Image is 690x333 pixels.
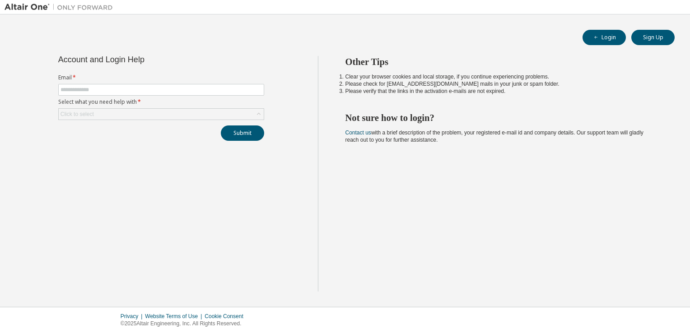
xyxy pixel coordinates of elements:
button: Login [583,30,626,45]
li: Please check for [EMAIL_ADDRESS][DOMAIN_NAME] mails in your junk or spam folder. [345,80,659,88]
button: Submit [221,125,264,141]
li: Please verify that the links in the activation e-mails are not expired. [345,88,659,95]
button: Sign Up [631,30,675,45]
img: Altair One [5,3,117,12]
li: Clear your browser cookies and local storage, if you continue experiencing problems. [345,73,659,80]
span: with a brief description of the problem, your registered e-mail id and company details. Our suppo... [345,129,643,143]
div: Website Terms of Use [145,313,205,320]
div: Click to select [61,111,94,118]
div: Click to select [59,109,264,120]
a: Contact us [345,129,371,136]
p: © 2025 Altair Engineering, Inc. All Rights Reserved. [121,320,249,328]
div: Cookie Consent [205,313,248,320]
h2: Not sure how to login? [345,112,659,124]
div: Account and Login Help [58,56,223,63]
label: Select what you need help with [58,98,264,106]
label: Email [58,74,264,81]
div: Privacy [121,313,145,320]
h2: Other Tips [345,56,659,68]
